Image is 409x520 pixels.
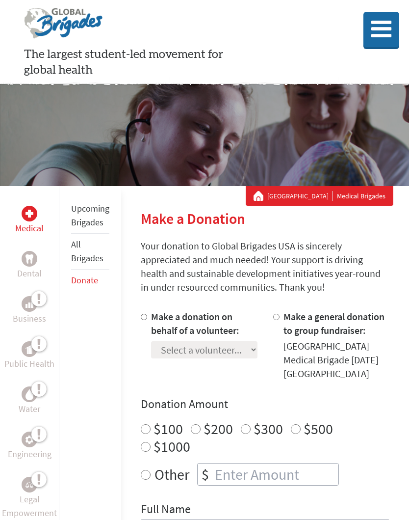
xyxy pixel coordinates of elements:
img: Public Health [26,344,33,354]
a: All Brigades [71,239,103,264]
li: Donate [71,270,109,291]
div: [GEOGRAPHIC_DATA] Medical Brigade [DATE] [GEOGRAPHIC_DATA] [283,339,389,381]
div: Engineering [22,432,37,447]
a: WaterWater [19,386,40,416]
label: $200 [204,419,233,438]
label: Full Name [141,501,191,519]
a: MedicalMedical [15,206,44,235]
div: Medical [22,206,37,221]
p: Public Health [4,357,54,371]
img: Medical [26,210,33,218]
label: Make a donation on behalf of a volunteer: [151,310,239,336]
a: Upcoming Brigades [71,203,109,228]
p: Dental [17,267,42,280]
div: Legal Empowerment [22,477,37,493]
label: $300 [254,419,283,438]
label: Make a general donation to group fundraiser: [283,310,384,336]
a: DentalDental [17,251,42,280]
div: Medical Brigades [254,191,385,201]
a: [GEOGRAPHIC_DATA] [267,191,333,201]
div: Dental [22,251,37,267]
li: All Brigades [71,234,109,270]
a: BusinessBusiness [13,296,46,326]
img: Engineering [26,436,33,443]
div: Business [22,296,37,312]
h2: Make a Donation [141,210,389,227]
img: Dental [26,254,33,264]
input: Enter Amount [213,464,338,485]
img: Water [26,389,33,400]
a: Legal EmpowermentLegal Empowerment [2,477,57,520]
div: Public Health [22,341,37,357]
a: EngineeringEngineering [8,432,51,461]
p: Engineering [8,447,51,461]
p: Medical [15,221,44,235]
img: Business [26,300,33,308]
img: Legal Empowerment [26,482,33,488]
h4: Donation Amount [141,396,389,412]
p: Legal Empowerment [2,493,57,520]
a: Donate [71,274,98,286]
li: Upcoming Brigades [71,198,109,234]
label: Other [154,463,189,486]
div: Water [22,386,37,402]
label: $500 [304,419,333,438]
p: Business [13,312,46,326]
label: $1000 [153,437,190,456]
p: The largest student-led movement for global health [24,47,249,78]
a: Public HealthPublic Health [4,341,54,371]
p: Water [19,402,40,416]
img: Global Brigades Logo [24,8,102,47]
p: Your donation to Global Brigades USA is sincerely appreciated and much needed! Your support is dr... [141,239,389,294]
div: $ [198,464,213,485]
label: $100 [153,419,183,438]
